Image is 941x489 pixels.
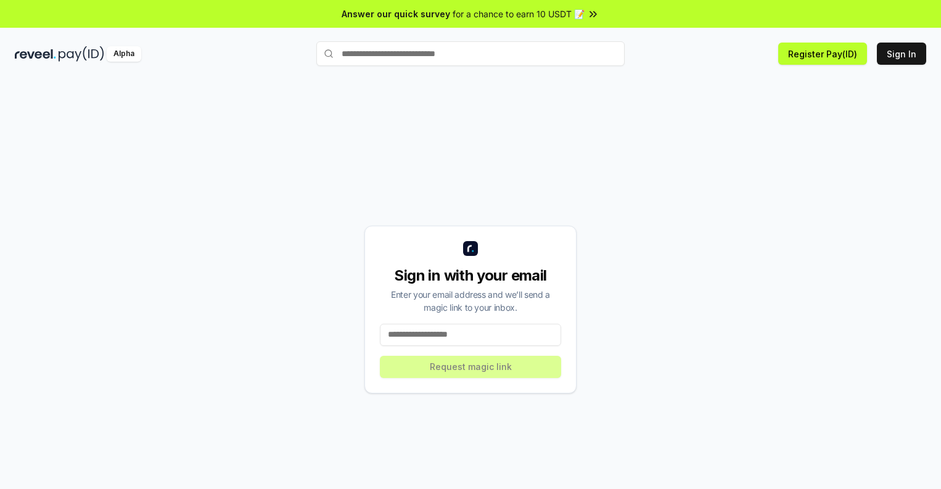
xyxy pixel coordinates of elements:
div: Alpha [107,46,141,62]
div: Enter your email address and we’ll send a magic link to your inbox. [380,288,561,314]
button: Sign In [877,43,926,65]
img: pay_id [59,46,104,62]
span: Answer our quick survey [342,7,450,20]
img: logo_small [463,241,478,256]
div: Sign in with your email [380,266,561,286]
img: reveel_dark [15,46,56,62]
button: Register Pay(ID) [778,43,867,65]
span: for a chance to earn 10 USDT 📝 [453,7,585,20]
